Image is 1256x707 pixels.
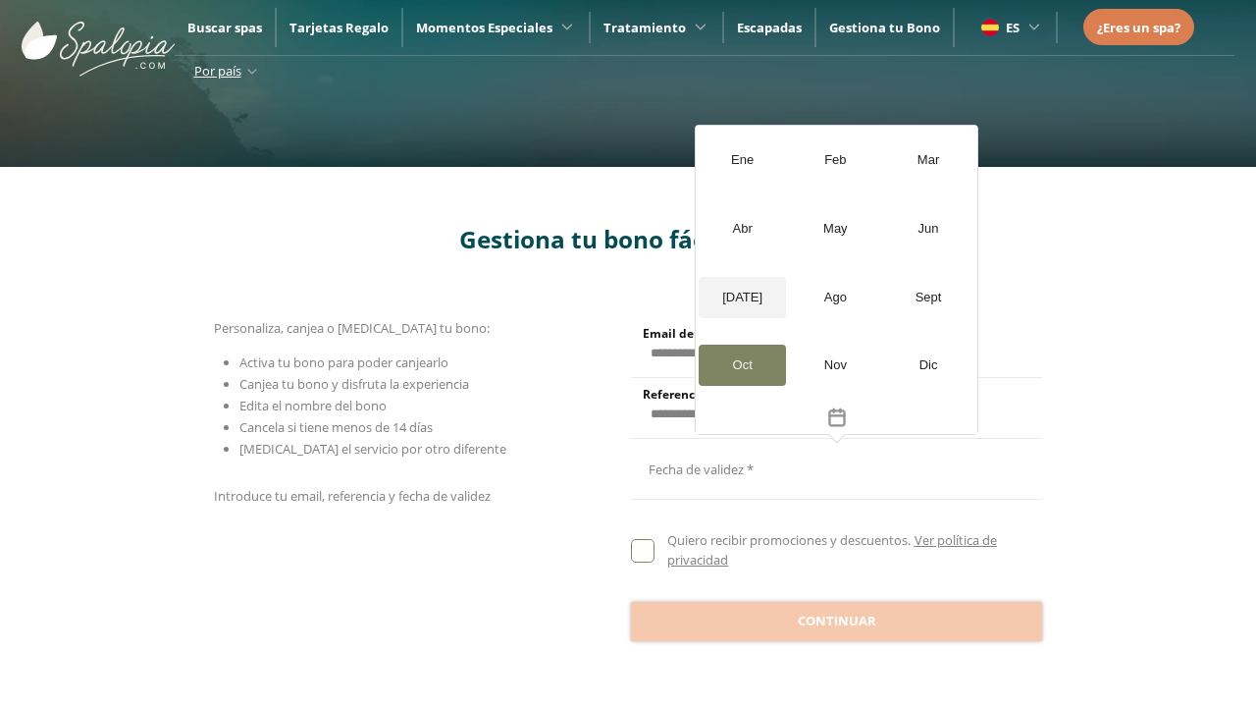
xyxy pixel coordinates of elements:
div: Sept [885,277,972,318]
span: Continuar [798,612,876,631]
span: Cancela si tiene menos de 14 días [239,418,433,436]
span: [MEDICAL_DATA] el servicio por otro diferente [239,440,506,458]
span: Edita el nombre del bono [239,397,387,414]
span: Por país [194,62,241,80]
a: ¿Eres un spa? [1097,17,1180,38]
a: Escapadas [737,19,802,36]
a: Tarjetas Regalo [289,19,389,36]
a: Buscar spas [187,19,262,36]
button: Continuar [631,602,1042,641]
img: ImgLogoSpalopia.BvClDcEz.svg [22,2,175,77]
div: Dic [885,345,972,386]
div: Mar [885,139,972,181]
div: May [792,208,879,249]
span: Introduce tu email, referencia y fecha de validez [214,487,491,505]
div: Ene [699,139,786,181]
div: Feb [792,139,879,181]
button: Toggle overlay [696,400,977,434]
a: Ver política de privacidad [667,531,996,569]
div: Abr [699,208,786,249]
span: Personaliza, canjea o [MEDICAL_DATA] tu bono: [214,319,490,337]
span: Gestiona tu bono fácilmente [459,223,797,255]
span: ¿Eres un spa? [1097,19,1180,36]
div: Jun [885,208,972,249]
div: [DATE] [699,277,786,318]
div: Nov [792,345,879,386]
a: Gestiona tu Bono [829,19,940,36]
span: Activa tu bono para poder canjearlo [239,353,448,371]
span: Canjea tu bono y disfruta la experiencia [239,375,469,393]
div: Ago [792,277,879,318]
div: Oct [699,345,786,386]
span: Quiero recibir promociones y descuentos. [667,531,911,549]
